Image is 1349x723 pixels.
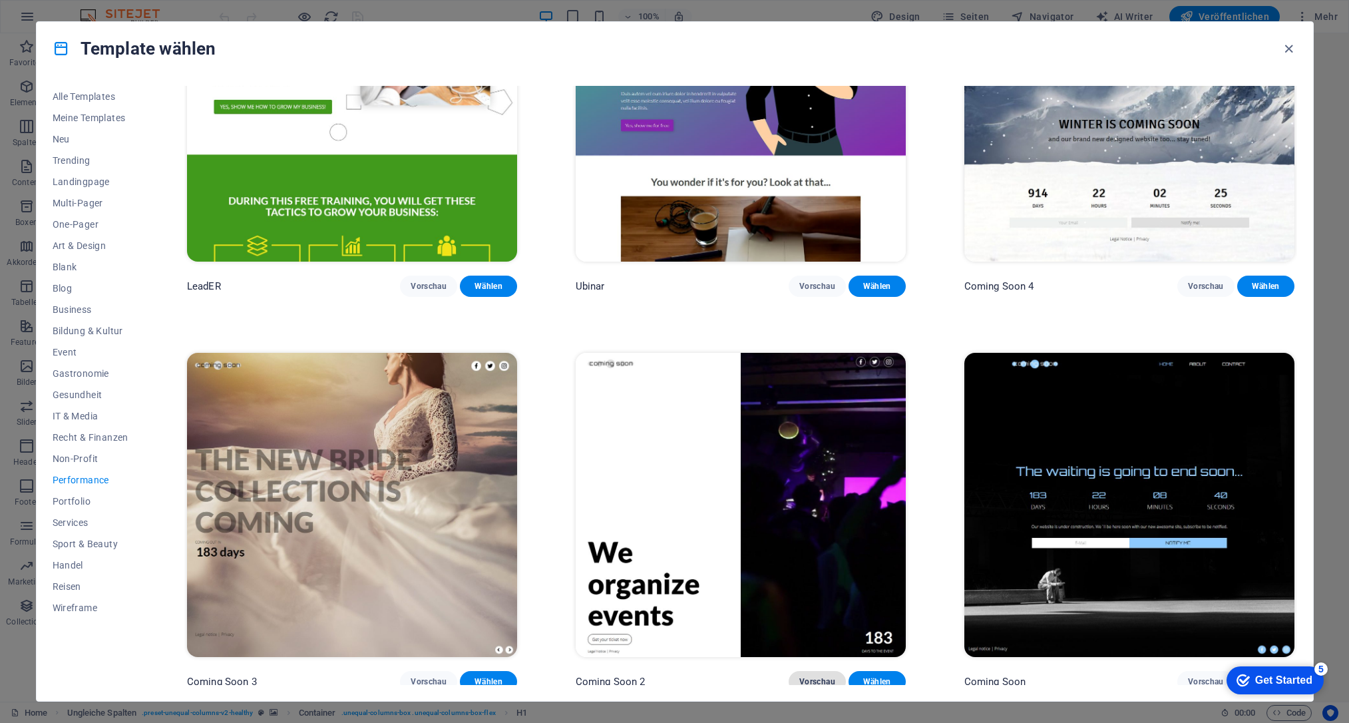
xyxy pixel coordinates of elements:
[53,469,128,491] button: Performance
[53,347,128,358] span: Event
[964,280,1034,293] p: Coming Soon 4
[53,299,128,320] button: Business
[53,491,128,512] button: Portfolio
[789,671,846,692] button: Vorschau
[39,15,96,27] div: Get Started
[53,278,128,299] button: Blog
[964,675,1026,688] p: Coming Soon
[799,676,835,687] span: Vorschau
[53,107,128,128] button: Meine Templates
[187,280,221,293] p: LeadER
[1188,676,1224,687] span: Vorschau
[53,448,128,469] button: Non-Profit
[53,533,128,555] button: Sport & Beauty
[400,276,457,297] button: Vorschau
[53,38,216,59] h4: Template wählen
[53,128,128,150] button: Neu
[1248,281,1284,292] span: Wählen
[53,411,128,421] span: IT & Media
[53,384,128,405] button: Gesundheit
[53,576,128,597] button: Reisen
[576,675,646,688] p: Coming Soon 2
[460,276,517,297] button: Wählen
[411,676,447,687] span: Vorschau
[789,276,846,297] button: Vorschau
[964,353,1294,657] img: Coming Soon
[53,389,128,400] span: Gesundheit
[53,171,128,192] button: Landingpage
[471,281,506,292] span: Wählen
[187,353,517,657] img: Coming Soon 3
[53,555,128,576] button: Handel
[799,281,835,292] span: Vorschau
[53,363,128,384] button: Gastronomie
[53,198,128,208] span: Multi-Pager
[53,342,128,363] button: Event
[460,671,517,692] button: Wählen
[53,240,128,251] span: Art & Design
[53,262,128,272] span: Blank
[1177,671,1235,692] button: Vorschau
[411,281,447,292] span: Vorschau
[53,475,128,485] span: Performance
[53,405,128,427] button: IT & Media
[53,192,128,214] button: Multi-Pager
[11,7,108,35] div: Get Started 5 items remaining, 0% complete
[53,560,128,571] span: Handel
[53,432,128,443] span: Recht & Finanzen
[53,320,128,342] button: Bildung & Kultur
[1188,281,1224,292] span: Vorschau
[859,676,895,687] span: Wählen
[53,134,128,144] span: Neu
[53,219,128,230] span: One-Pager
[53,602,128,613] span: Wireframe
[53,453,128,464] span: Non-Profit
[53,581,128,592] span: Reisen
[53,512,128,533] button: Services
[1237,276,1294,297] button: Wählen
[859,281,895,292] span: Wählen
[53,427,128,448] button: Recht & Finanzen
[53,113,128,123] span: Meine Templates
[53,150,128,171] button: Trending
[53,155,128,166] span: Trending
[53,91,128,102] span: Alle Templates
[849,671,906,692] button: Wählen
[53,86,128,107] button: Alle Templates
[53,235,128,256] button: Art & Design
[53,597,128,618] button: Wireframe
[53,256,128,278] button: Blank
[53,304,128,315] span: Business
[576,353,906,657] img: Coming Soon 2
[53,283,128,294] span: Blog
[53,368,128,379] span: Gastronomie
[1177,276,1235,297] button: Vorschau
[53,214,128,235] button: One-Pager
[849,276,906,297] button: Wählen
[53,539,128,549] span: Sport & Beauty
[53,326,128,336] span: Bildung & Kultur
[471,676,506,687] span: Wählen
[53,176,128,187] span: Landingpage
[187,675,257,688] p: Coming Soon 3
[53,496,128,507] span: Portfolio
[400,671,457,692] button: Vorschau
[576,280,605,293] p: Ubinar
[98,3,112,16] div: 5
[53,517,128,528] span: Services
